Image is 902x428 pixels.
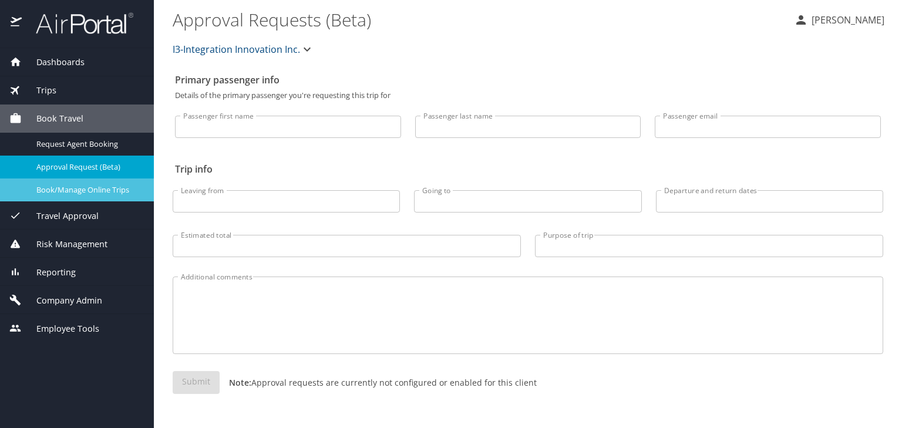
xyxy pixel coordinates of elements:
span: Risk Management [22,238,107,251]
span: Book/Manage Online Trips [36,184,140,196]
span: Company Admin [22,294,102,307]
span: I3-Integration Innovation Inc. [173,41,300,58]
img: airportal-logo.png [23,12,133,35]
img: icon-airportal.png [11,12,23,35]
button: [PERSON_NAME] [789,9,889,31]
span: Request Agent Booking [36,139,140,150]
span: Book Travel [22,112,83,125]
p: Details of the primary passenger you're requesting this trip for [175,92,881,99]
span: Dashboards [22,56,85,69]
button: I3-Integration Innovation Inc. [168,38,319,61]
h2: Primary passenger info [175,70,881,89]
span: Reporting [22,266,76,279]
p: [PERSON_NAME] [808,13,884,27]
span: Approval Request (Beta) [36,161,140,173]
h1: Approval Requests (Beta) [173,1,785,38]
span: Travel Approval [22,210,99,223]
strong: Note: [229,377,251,388]
h2: Trip info [175,160,881,178]
span: Employee Tools [22,322,99,335]
p: Approval requests are currently not configured or enabled for this client [220,376,537,389]
span: Trips [22,84,56,97]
